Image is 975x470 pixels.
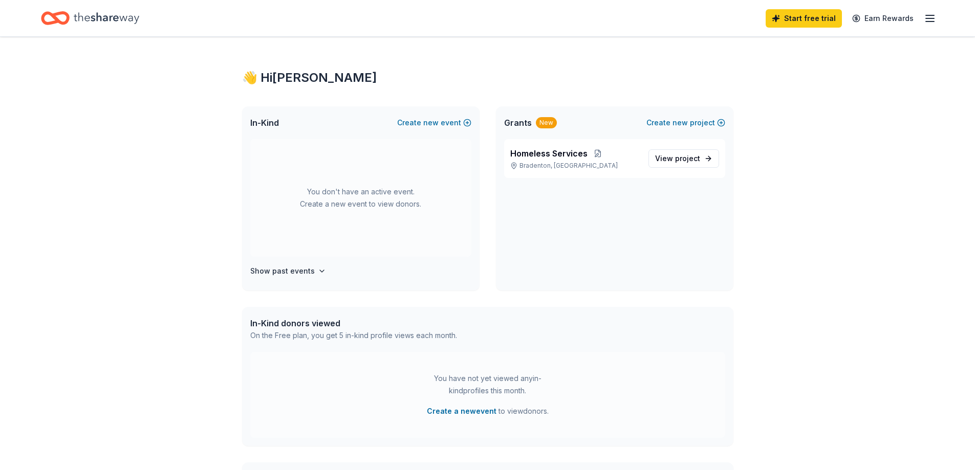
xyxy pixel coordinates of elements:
[648,149,719,168] a: View project
[427,405,496,417] button: Create a newevent
[427,405,549,417] span: to view donors .
[646,117,725,129] button: Createnewproject
[424,372,552,397] div: You have not yet viewed any in-kind profiles this month.
[846,9,920,28] a: Earn Rewards
[675,154,700,163] span: project
[536,117,557,128] div: New
[673,117,688,129] span: new
[766,9,842,28] a: Start free trial
[250,317,457,329] div: In-Kind donors viewed
[250,117,279,129] span: In-Kind
[504,117,532,129] span: Grants
[397,117,471,129] button: Createnewevent
[250,139,471,257] div: You don't have an active event. Create a new event to view donors.
[250,265,326,277] button: Show past events
[250,329,457,342] div: On the Free plan, you get 5 in-kind profile views each month.
[242,70,733,86] div: 👋 Hi [PERSON_NAME]
[510,162,640,170] p: Bradenton, [GEOGRAPHIC_DATA]
[423,117,439,129] span: new
[655,152,700,165] span: View
[510,147,588,160] span: Homeless Services
[41,6,139,30] a: Home
[250,265,315,277] h4: Show past events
